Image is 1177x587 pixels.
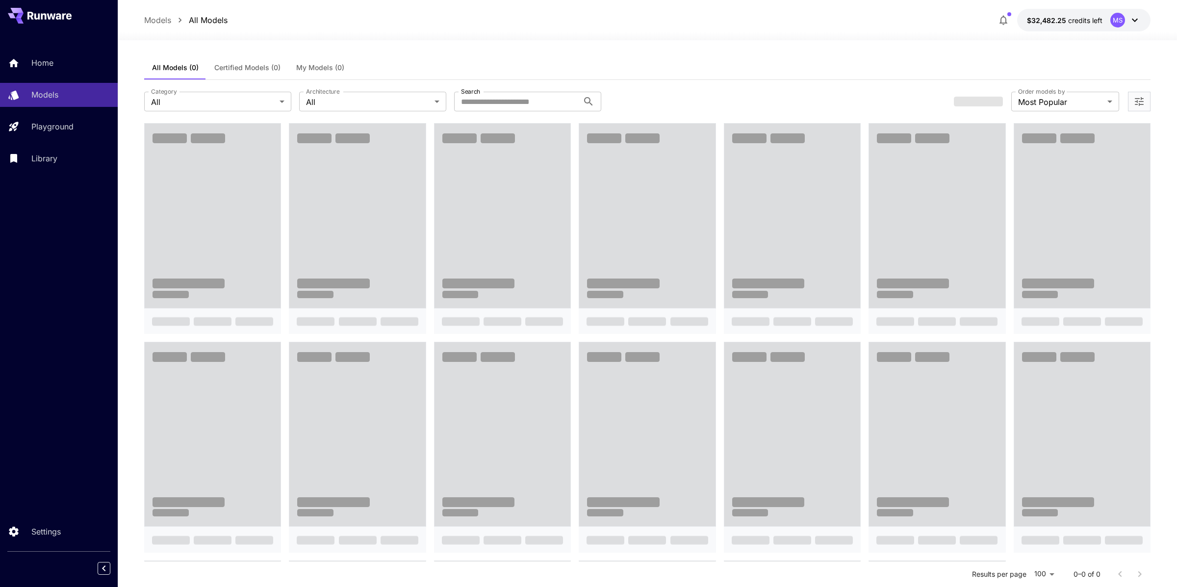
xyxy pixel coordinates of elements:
[972,569,1026,579] p: Results per page
[31,57,53,69] p: Home
[306,96,431,108] span: All
[1018,96,1103,108] span: Most Popular
[1018,87,1065,96] label: Order models by
[31,526,61,537] p: Settings
[189,14,228,26] a: All Models
[214,63,281,72] span: Certified Models (0)
[1074,569,1100,579] p: 0–0 of 0
[1027,16,1068,25] span: $32,482.25
[1068,16,1102,25] span: credits left
[1030,567,1058,581] div: 100
[1017,9,1151,31] button: $32,482.24847MS
[461,87,480,96] label: Search
[144,14,228,26] nav: breadcrumb
[144,14,171,26] a: Models
[1027,15,1102,26] div: $32,482.24847
[31,121,74,132] p: Playground
[1133,96,1145,108] button: Open more filters
[151,96,276,108] span: All
[31,153,57,164] p: Library
[105,560,118,577] div: Collapse sidebar
[1110,13,1125,27] div: MS
[98,562,110,575] button: Collapse sidebar
[151,87,177,96] label: Category
[152,63,199,72] span: All Models (0)
[31,89,58,101] p: Models
[296,63,344,72] span: My Models (0)
[306,87,339,96] label: Architecture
